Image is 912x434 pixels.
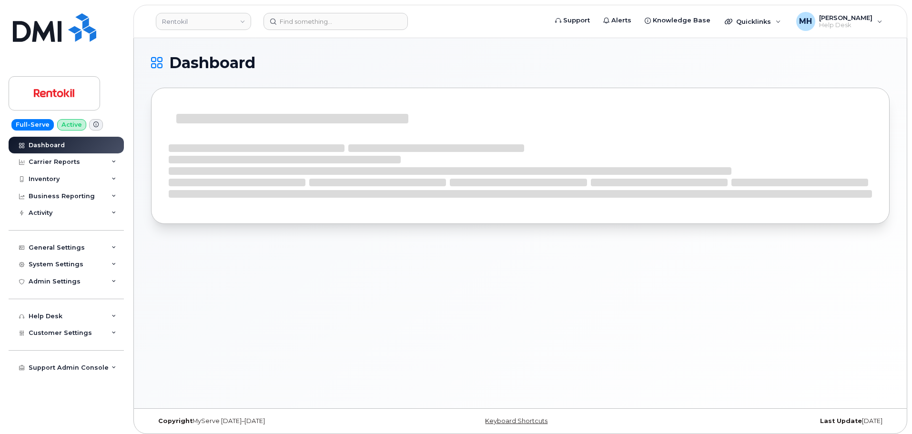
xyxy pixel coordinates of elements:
[158,417,193,424] strong: Copyright
[643,417,890,425] div: [DATE]
[485,417,547,424] a: Keyboard Shortcuts
[151,417,397,425] div: MyServe [DATE]–[DATE]
[169,56,255,70] span: Dashboard
[820,417,862,424] strong: Last Update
